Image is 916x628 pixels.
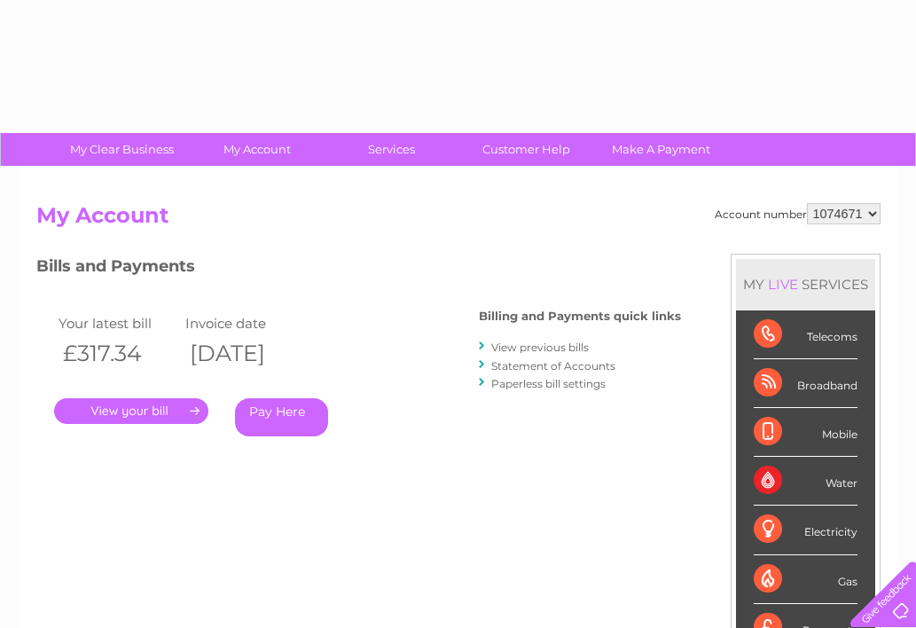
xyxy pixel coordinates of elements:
[754,457,857,506] div: Water
[754,506,857,554] div: Electricity
[754,310,857,359] div: Telecoms
[318,133,465,166] a: Services
[235,398,328,436] a: Pay Here
[54,311,182,335] td: Your latest bill
[588,133,734,166] a: Make A Payment
[754,555,857,604] div: Gas
[36,203,881,237] h2: My Account
[36,254,681,285] h3: Bills and Payments
[491,377,606,390] a: Paperless bill settings
[491,341,589,354] a: View previous bills
[54,398,208,424] a: .
[754,408,857,457] div: Mobile
[453,133,599,166] a: Customer Help
[184,133,330,166] a: My Account
[491,359,615,373] a: Statement of Accounts
[715,203,881,224] div: Account number
[736,259,875,310] div: MY SERVICES
[181,311,309,335] td: Invoice date
[754,359,857,408] div: Broadband
[49,133,195,166] a: My Clear Business
[181,335,309,372] th: [DATE]
[54,335,182,372] th: £317.34
[479,310,681,323] h4: Billing and Payments quick links
[764,276,802,293] div: LIVE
